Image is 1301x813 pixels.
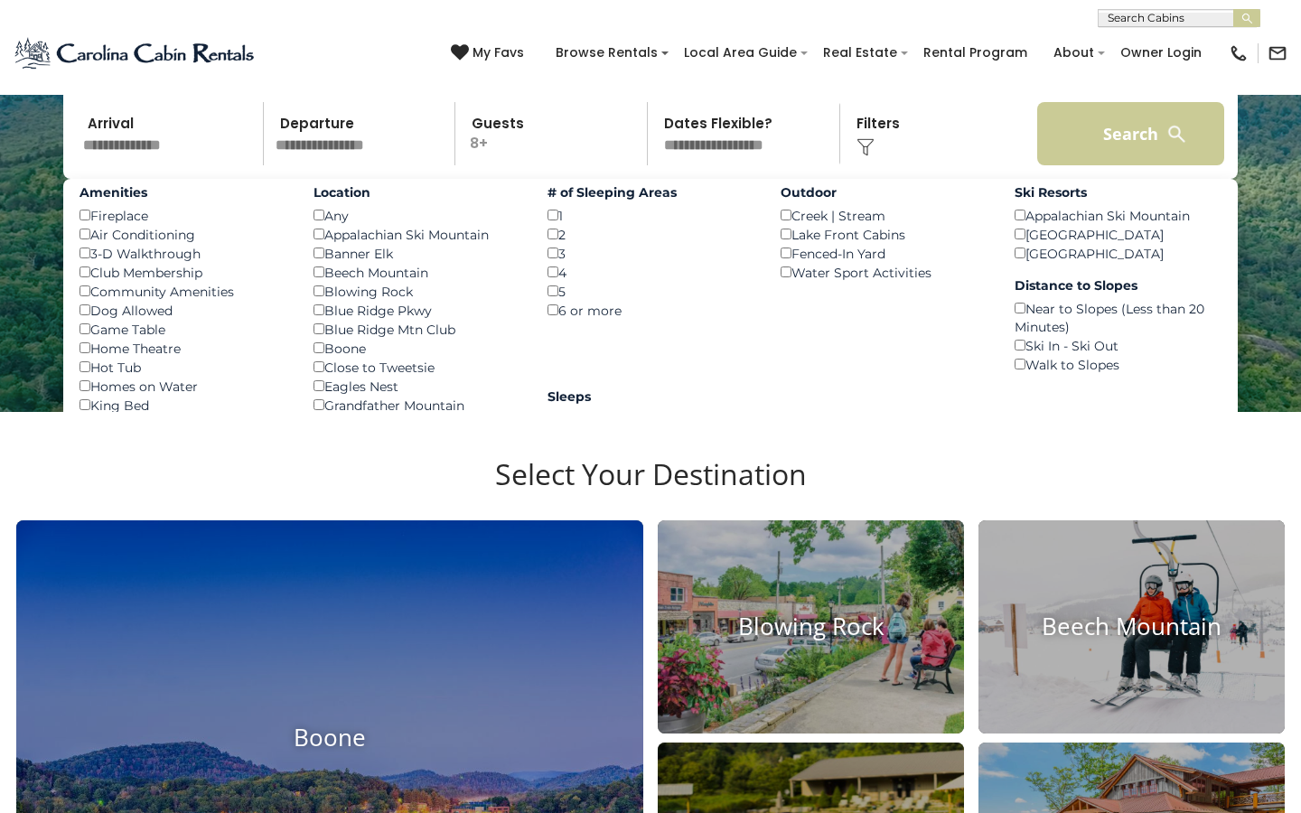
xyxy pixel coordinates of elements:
div: 1-6 [548,410,754,429]
a: Owner Login [1111,39,1211,67]
div: Fireplace [80,206,286,225]
div: 1 [548,206,754,225]
h4: Blowing Rock [658,613,964,641]
label: Ski Resorts [1015,183,1221,201]
div: Close to Tweetsie [314,358,520,377]
div: King Bed [80,396,286,415]
div: Appalachian Ski Mountain [1015,206,1221,225]
label: Sleeps [548,388,754,406]
img: mail-regular-black.png [1268,43,1287,63]
a: Browse Rentals [547,39,667,67]
h4: Boone [16,724,643,752]
div: Homes on Water [80,377,286,396]
div: Hot Tub [80,358,286,377]
div: Home Theatre [80,339,286,358]
a: Blowing Rock [658,520,964,734]
div: Near to Slopes (Less than 20 Minutes) [1015,299,1221,336]
label: Distance to Slopes [1015,276,1221,294]
a: Real Estate [814,39,906,67]
a: Rental Program [914,39,1036,67]
div: Grandfather Mountain [314,396,520,415]
a: Beech Mountain [978,520,1285,734]
div: Boone [314,339,520,358]
div: 3-D Walkthrough [80,244,286,263]
div: Lake Front Cabins [781,225,987,244]
div: 2 [548,225,754,244]
img: phone-regular-black.png [1229,43,1249,63]
a: Local Area Guide [675,39,806,67]
div: 4 [548,263,754,282]
div: Club Membership [80,263,286,282]
div: Game Table [80,320,286,339]
div: 6 or more [548,301,754,320]
div: Fenced-In Yard [781,244,987,263]
button: Search [1037,102,1224,165]
label: # of Sleeping Areas [548,183,754,201]
div: Beech Mountain [314,263,520,282]
label: Amenities [80,183,286,201]
div: Blue Ridge Pkwy [314,301,520,320]
p: 8+ [461,102,647,165]
div: [GEOGRAPHIC_DATA] [1015,225,1221,244]
div: 3 [548,244,754,263]
img: Blue-2.png [14,35,257,71]
div: Ski In - Ski Out [1015,336,1221,355]
div: Eagles Nest [314,377,520,396]
div: 5 [548,282,754,301]
span: My Favs [473,43,524,62]
a: My Favs [451,43,529,63]
div: Community Amenities [80,282,286,301]
label: Outdoor [781,183,987,201]
div: Air Conditioning [80,225,286,244]
a: About [1044,39,1103,67]
label: Location [314,183,520,201]
h4: Beech Mountain [978,613,1285,641]
img: filter--v1.png [856,138,875,156]
div: Blowing Rock [314,282,520,301]
div: Walk to Slopes [1015,355,1221,374]
div: Any [314,206,520,225]
div: Water Sport Activities [781,263,987,282]
div: Dog Allowed [80,301,286,320]
div: Blue Ridge Mtn Club [314,320,520,339]
div: [GEOGRAPHIC_DATA] [1015,244,1221,263]
div: Creek | Stream [781,206,987,225]
h3: Select Your Destination [14,457,1287,520]
img: search-regular-white.png [1165,123,1188,145]
div: Appalachian Ski Mountain [314,225,520,244]
div: Banner Elk [314,244,520,263]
